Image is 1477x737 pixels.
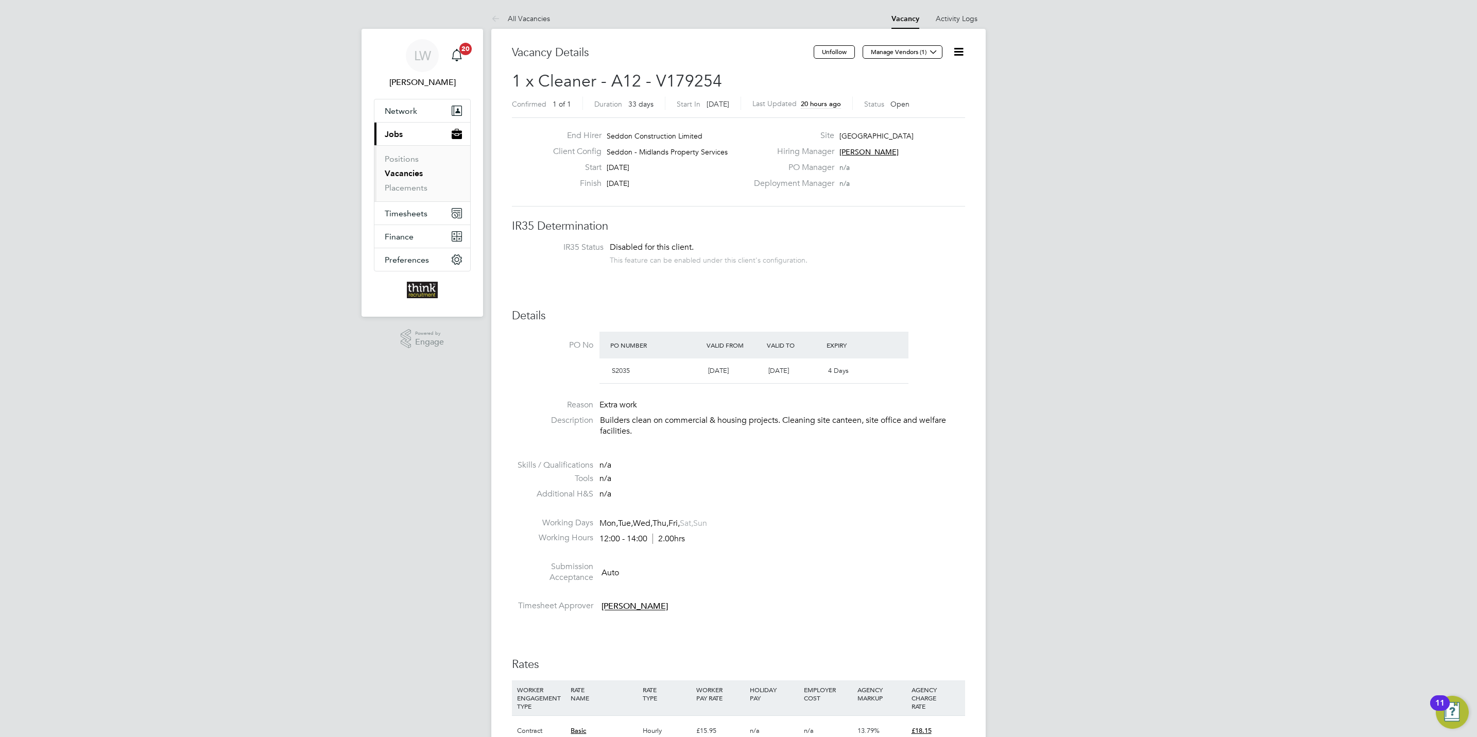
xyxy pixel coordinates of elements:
[512,340,593,351] label: PO No
[602,568,619,578] span: Auto
[374,99,470,122] button: Network
[553,99,571,109] span: 1 of 1
[512,45,814,60] h3: Vacancy Details
[857,726,880,735] span: 13.79%
[640,680,694,707] div: RATE TYPE
[768,366,789,375] span: [DATE]
[374,225,470,248] button: Finance
[748,178,834,189] label: Deployment Manager
[693,518,707,528] span: Sun
[599,489,611,499] span: n/a
[839,179,850,188] span: n/a
[374,282,471,298] a: Go to home page
[600,415,965,437] p: Builders clean on commercial & housing projects. Cleaning site canteen, site office and welfare f...
[385,168,423,178] a: Vacancies
[545,130,602,141] label: End Hirer
[385,129,403,139] span: Jobs
[891,14,919,23] a: Vacancy
[599,534,685,544] div: 12:00 - 14:00
[747,680,801,707] div: HOLIDAY PAY
[824,336,884,354] div: Expiry
[839,147,899,157] span: [PERSON_NAME]
[801,99,841,108] span: 20 hours ago
[545,178,602,189] label: Finish
[385,106,417,116] span: Network
[677,99,700,109] label: Start In
[610,253,808,265] div: This feature can be enabled under this client's configuration.
[1435,703,1445,716] div: 11
[599,400,637,410] span: Extra work
[512,473,593,484] label: Tools
[446,39,467,72] a: 20
[512,71,722,91] span: 1 x Cleaner - A12 - V179254
[599,518,618,528] span: Mon,
[1436,696,1469,729] button: Open Resource Center, 11 new notifications
[804,726,814,735] span: n/a
[748,146,834,157] label: Hiring Manager
[704,336,764,354] div: Valid From
[708,366,729,375] span: [DATE]
[607,147,728,157] span: Seddon - Midlands Property Services
[374,145,470,201] div: Jobs
[599,473,611,484] span: n/a
[522,242,604,253] label: IR35 Status
[909,680,963,715] div: AGENCY CHARGE RATE
[839,163,850,172] span: n/a
[752,99,797,108] label: Last Updated
[599,460,611,470] span: n/a
[628,99,654,109] span: 33 days
[571,726,586,735] span: Basic
[512,400,593,410] label: Reason
[607,131,702,141] span: Seddon Construction Limited
[514,680,568,715] div: WORKER ENGAGEMENT TYPE
[374,76,471,89] span: Lee Whitehead
[512,415,593,426] label: Description
[610,242,694,252] span: Disabled for this client.
[707,99,729,109] span: [DATE]
[512,489,593,500] label: Additional H&S
[374,248,470,271] button: Preferences
[694,680,747,707] div: WORKER PAY RATE
[680,518,693,528] span: Sat,
[652,534,685,544] span: 2.00hrs
[607,179,629,188] span: [DATE]
[491,14,550,23] a: All Vacancies
[545,146,602,157] label: Client Config
[814,45,855,59] button: Unfollow
[512,533,593,543] label: Working Hours
[512,308,965,323] h3: Details
[612,366,630,375] span: S2035
[374,123,470,145] button: Jobs
[912,726,932,735] span: £18.15
[512,518,593,528] label: Working Days
[748,162,834,173] label: PO Manager
[407,282,438,298] img: thinkrecruitment-logo-retina.png
[385,209,427,218] span: Timesheets
[415,338,444,347] span: Engage
[602,602,668,612] span: [PERSON_NAME]
[890,99,909,109] span: Open
[748,130,834,141] label: Site
[374,39,471,89] a: LW[PERSON_NAME]
[764,336,825,354] div: Valid To
[863,45,942,59] button: Manage Vendors (1)
[750,726,760,735] span: n/a
[385,154,419,164] a: Positions
[668,518,680,528] span: Fri,
[633,518,652,528] span: Wed,
[608,336,704,354] div: PO Number
[512,561,593,583] label: Submission Acceptance
[415,329,444,338] span: Powered by
[374,202,470,225] button: Timesheets
[414,49,431,62] span: LW
[652,518,668,528] span: Thu,
[512,601,593,611] label: Timesheet Approver
[385,183,427,193] a: Placements
[512,657,965,672] h3: Rates
[568,680,640,707] div: RATE NAME
[512,99,546,109] label: Confirmed
[512,219,965,234] h3: IR35 Determination
[607,163,629,172] span: [DATE]
[936,14,977,23] a: Activity Logs
[828,366,849,375] span: 4 Days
